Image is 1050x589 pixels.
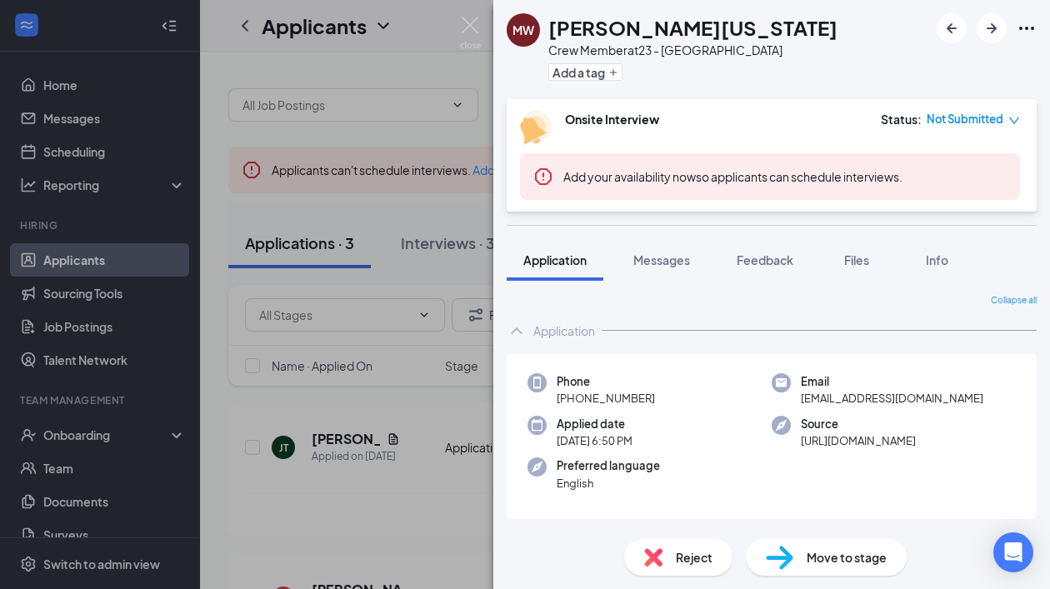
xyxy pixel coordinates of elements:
span: [URL][DOMAIN_NAME] [801,432,916,449]
span: Not Submitted [927,111,1003,127]
button: PlusAdd a tag [548,63,622,81]
button: Add your availability now [563,168,696,185]
svg: ArrowRight [982,18,1002,38]
svg: Error [533,167,553,187]
span: Info [926,252,948,267]
button: ArrowLeftNew [937,13,967,43]
span: [EMAIL_ADDRESS][DOMAIN_NAME] [801,390,983,407]
span: Source [801,416,916,432]
span: Collapse all [991,294,1037,307]
span: Messages [633,252,690,267]
span: Files [844,252,869,267]
span: Phone [557,373,655,390]
span: [PHONE_NUMBER] [557,390,655,407]
div: MW [512,22,534,38]
span: Feedback [737,252,793,267]
span: English [557,475,660,492]
span: Move to stage [807,548,887,567]
h1: [PERSON_NAME][US_STATE] [548,13,837,42]
svg: ArrowLeftNew [942,18,962,38]
div: Status : [881,111,922,127]
span: Application [523,252,587,267]
span: [DATE] 6:50 PM [557,432,632,449]
svg: Plus [608,67,618,77]
svg: ChevronUp [507,321,527,341]
svg: Ellipses [1017,18,1037,38]
div: Application [533,322,595,339]
span: down [1008,115,1020,127]
b: Onsite Interview [565,112,659,127]
span: Preferred language [557,457,660,474]
div: Open Intercom Messenger [993,532,1033,572]
span: Reject [676,548,712,567]
span: Email [801,373,983,390]
div: Crew Member at 23 - [GEOGRAPHIC_DATA] [548,42,837,58]
button: ArrowRight [977,13,1007,43]
span: so applicants can schedule interviews. [563,169,902,184]
span: Applied date [557,416,632,432]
